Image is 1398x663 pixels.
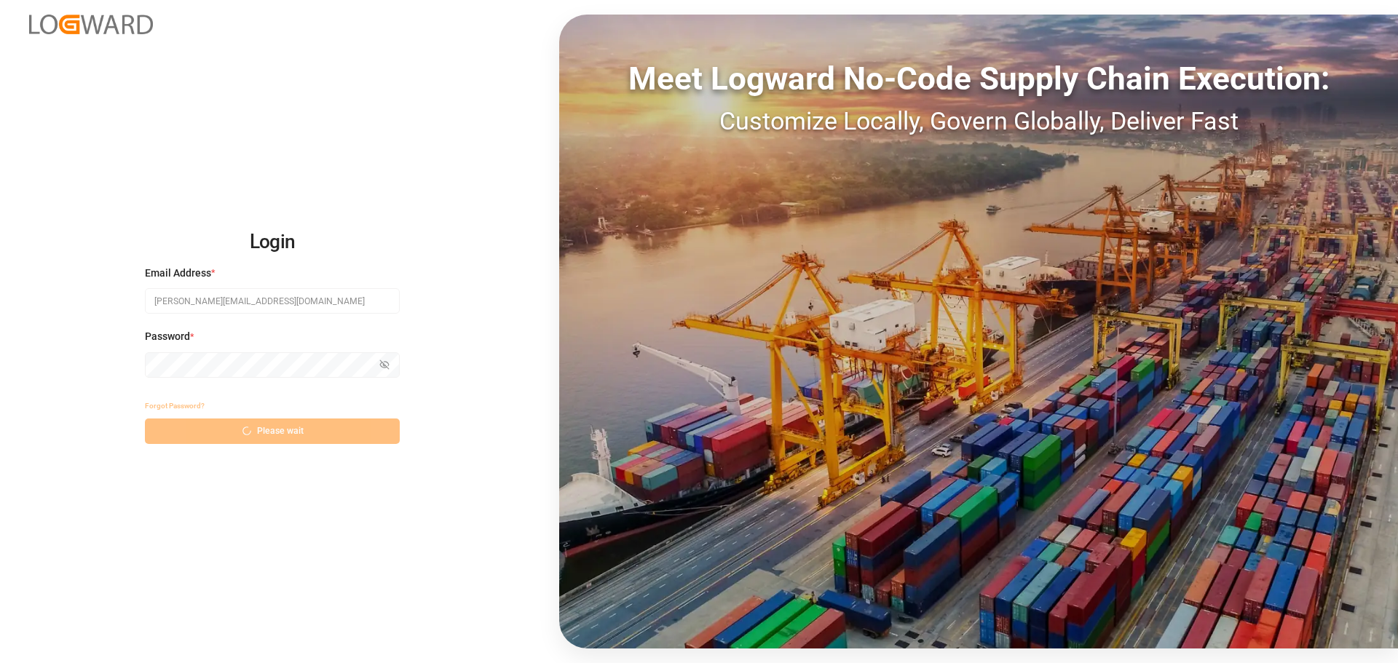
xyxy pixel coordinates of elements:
h2: Login [145,219,400,266]
div: Customize Locally, Govern Globally, Deliver Fast [559,103,1398,140]
span: Password [145,329,190,344]
input: Enter your email [145,288,400,314]
span: Email Address [145,266,211,281]
img: Logward_new_orange.png [29,15,153,34]
div: Meet Logward No-Code Supply Chain Execution: [559,55,1398,103]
